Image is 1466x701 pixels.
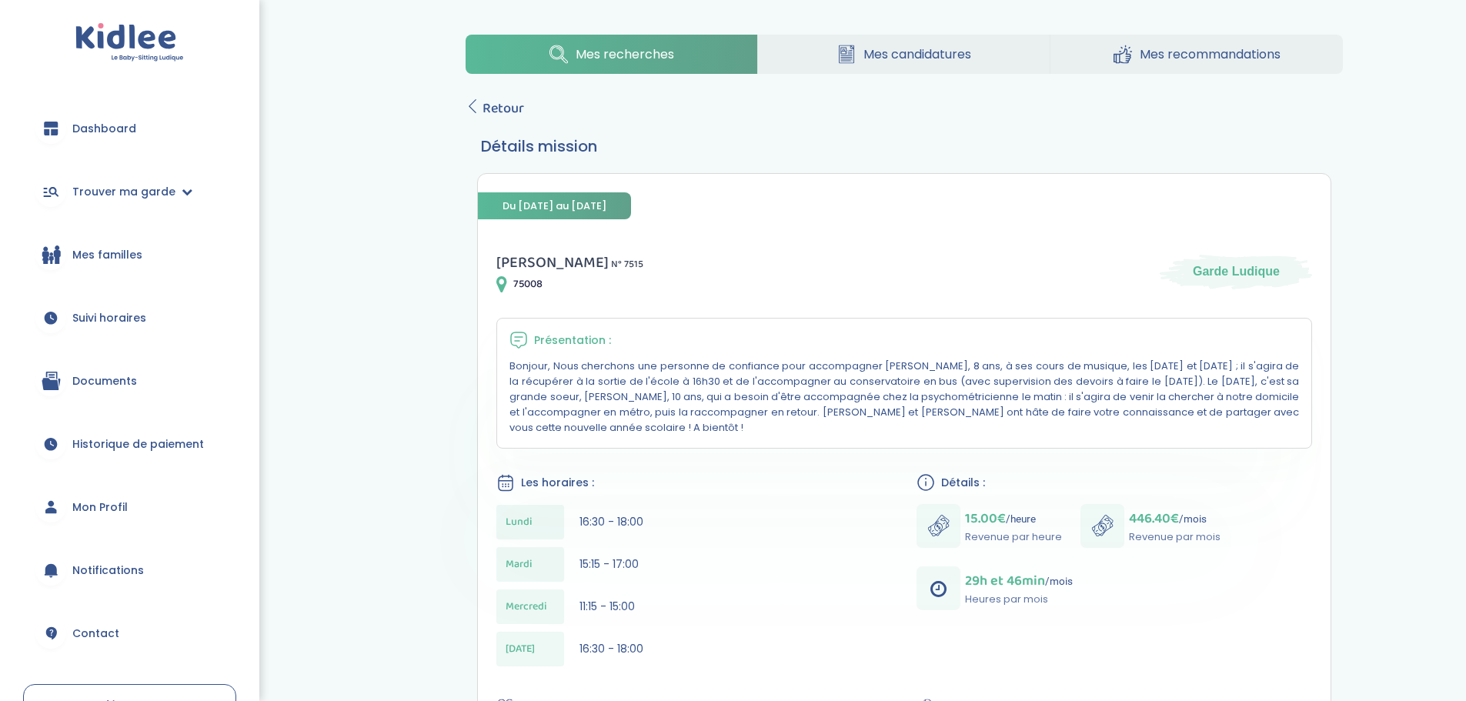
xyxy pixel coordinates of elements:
[579,556,639,572] span: 15:15 - 17:00
[965,570,1045,592] span: 29h et 46min
[23,290,236,345] a: Suivi horaires
[513,276,543,292] span: 75008
[23,164,236,219] a: Trouver ma garde
[75,23,184,62] img: logo.svg
[576,45,674,64] span: Mes recherches
[466,98,524,119] a: Retour
[23,353,236,409] a: Documents
[941,475,985,491] span: Détails :
[506,599,547,615] span: Mercredi
[1193,263,1280,280] span: Garde Ludique
[23,542,236,598] a: Notifications
[72,436,204,452] span: Historique de paiement
[965,508,1062,529] p: /heure
[965,529,1062,545] p: Revenue par heure
[483,98,524,119] span: Retour
[481,135,1327,158] h3: Détails mission
[23,606,236,661] a: Contact
[23,101,236,156] a: Dashboard
[579,641,643,656] span: 16:30 - 18:00
[521,475,594,491] span: Les horaires :
[758,35,1050,74] a: Mes candidatures
[466,35,757,74] a: Mes recherches
[72,184,175,200] span: Trouver ma garde
[72,626,119,642] span: Contact
[72,562,144,579] span: Notifications
[496,250,609,275] span: [PERSON_NAME]
[23,416,236,472] a: Historique de paiement
[1129,508,1179,529] span: 446.40€
[579,599,635,614] span: 11:15 - 15:00
[1129,508,1221,529] p: /mois
[72,499,128,516] span: Mon Profil
[534,332,611,349] span: Présentation :
[23,479,236,535] a: Mon Profil
[611,256,643,272] span: N° 7515
[1129,529,1221,545] p: Revenue par mois
[72,247,142,263] span: Mes familles
[478,192,631,219] span: Du [DATE] au [DATE]
[23,227,236,282] a: Mes familles
[1050,35,1343,74] a: Mes recommandations
[72,373,137,389] span: Documents
[506,556,533,572] span: Mardi
[965,508,1006,529] span: 15.00€
[506,641,535,657] span: [DATE]
[1140,45,1281,64] span: Mes recommandations
[965,570,1073,592] p: /mois
[72,121,136,137] span: Dashboard
[506,514,533,530] span: Lundi
[509,359,1299,436] p: Bonjour, Nous cherchons une personne de confiance pour accompagner [PERSON_NAME], 8 ans, à ses co...
[579,514,643,529] span: 16:30 - 18:00
[863,45,971,64] span: Mes candidatures
[965,592,1073,607] p: Heures par mois
[72,310,146,326] span: Suivi horaires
